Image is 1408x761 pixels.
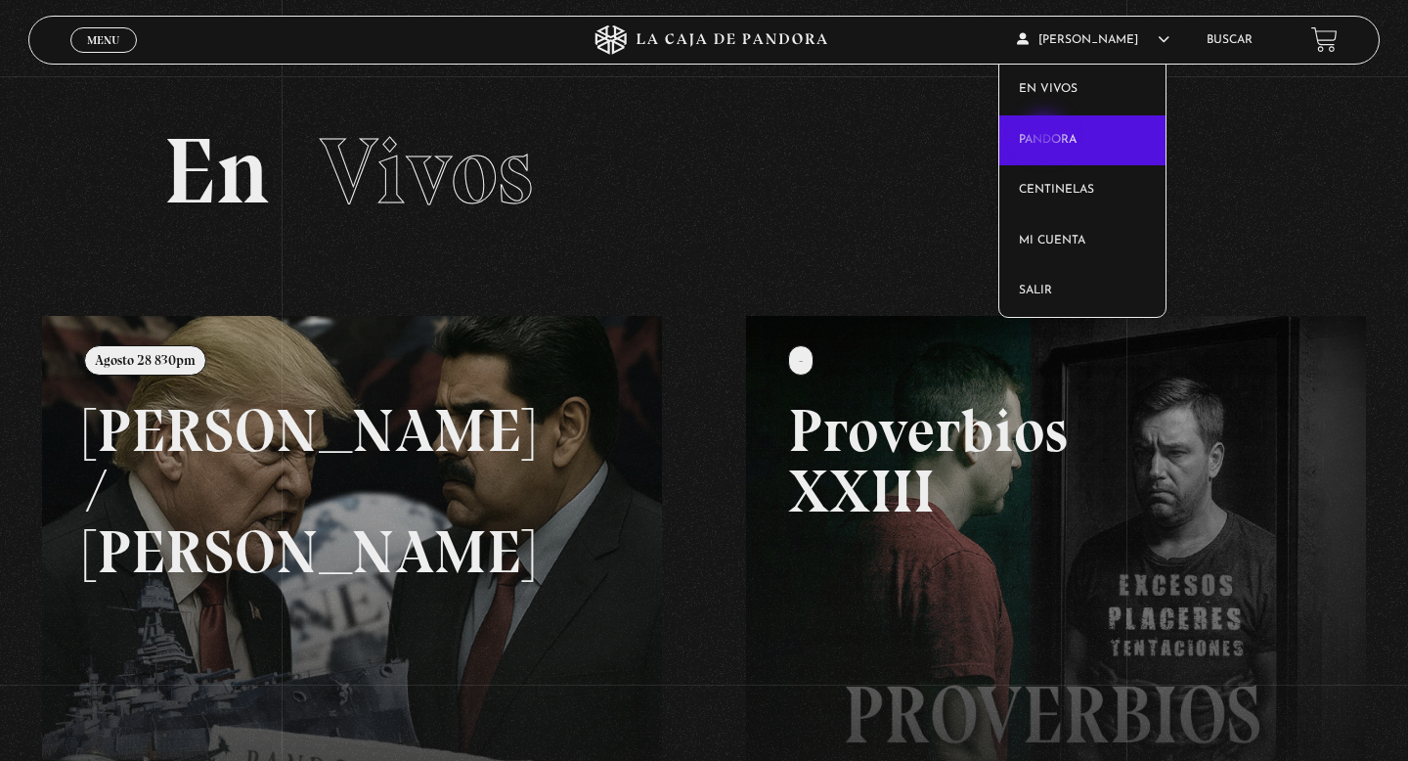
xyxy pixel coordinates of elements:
a: Pandora [999,115,1166,166]
h2: En [163,125,1245,218]
a: View your shopping cart [1311,26,1338,53]
a: Mi cuenta [999,216,1166,267]
span: [PERSON_NAME] [1017,34,1169,46]
a: Salir [999,266,1166,317]
span: Cerrar [81,50,127,64]
span: Menu [87,34,119,46]
span: Vivos [320,115,533,227]
a: En vivos [999,65,1166,115]
a: Buscar [1207,34,1253,46]
a: Centinelas [999,165,1166,216]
